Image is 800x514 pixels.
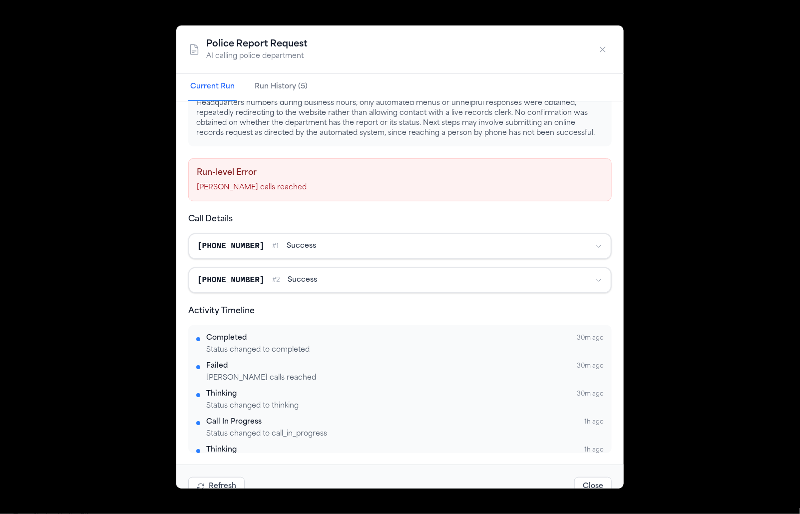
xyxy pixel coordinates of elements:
p: AI calling police department [206,51,308,61]
div: Status changed to thinking [206,401,604,411]
h2: Police Report Request [206,37,308,51]
div: Status changed to completed [206,345,604,355]
h4: Run-level Error [197,167,603,179]
button: [PHONE_NUMBER]#2success [189,268,611,292]
span: 30m ago [577,362,604,370]
button: Refresh [188,477,245,496]
div: [PHONE_NUMBER] [197,240,264,252]
span: 1h ago [584,446,604,454]
h4: Activity Timeline [188,305,612,317]
button: Run History (5) [253,74,310,101]
div: [PHONE_NUMBER] [197,274,264,286]
button: [PHONE_NUMBER]#1success [189,234,611,258]
p: Summary Update: Multiple calls were made to the [US_STATE] Department of Public Safety/UHP office... [196,78,604,138]
span: success [288,275,317,285]
h4: Call Details [188,213,612,225]
div: Status changed to call_in_progress [206,429,604,439]
span: success [287,241,316,251]
div: Thinking [206,389,237,399]
span: 30m ago [577,390,604,398]
span: 30m ago [577,334,604,342]
div: [PERSON_NAME] calls reached [206,373,604,383]
div: Thinking [206,445,237,455]
div: Call In Progress [206,417,262,427]
div: Failed [206,361,228,371]
span: 1h ago [584,418,604,426]
p: [PERSON_NAME] calls reached [197,183,603,193]
button: Current Run [188,74,237,101]
span: # 1 [272,242,279,250]
div: Completed [206,333,247,343]
span: # 2 [272,276,280,284]
button: Close [574,477,612,496]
